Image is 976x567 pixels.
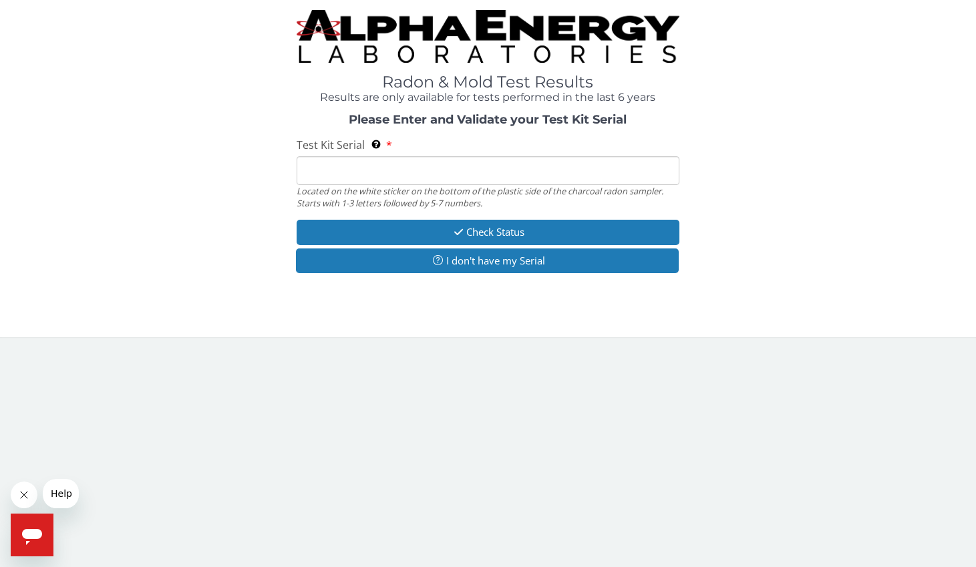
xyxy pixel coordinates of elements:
[297,73,679,91] h1: Radon & Mold Test Results
[349,112,627,127] strong: Please Enter and Validate your Test Kit Serial
[297,220,679,244] button: Check Status
[297,185,679,210] div: Located on the white sticker on the bottom of the plastic side of the charcoal radon sampler. Sta...
[297,10,679,63] img: TightCrop.jpg
[11,514,53,556] iframe: Button to launch messaging window
[296,248,678,273] button: I don't have my Serial
[43,479,79,508] iframe: Message from company
[297,91,679,104] h4: Results are only available for tests performed in the last 6 years
[11,482,37,508] iframe: Close message
[297,138,365,152] span: Test Kit Serial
